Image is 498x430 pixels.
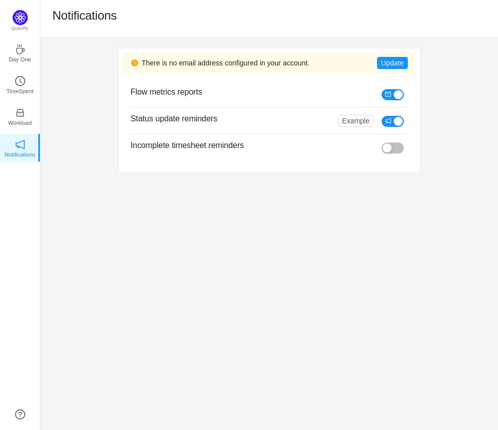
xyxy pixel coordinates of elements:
[15,108,25,118] i: icon: inbox
[385,91,391,97] i: icon: mail
[15,409,25,419] a: icon: question-circle
[377,57,408,69] button: Update
[15,47,25,57] a: icon: coffeeDay One
[15,139,25,150] i: icon: notification
[15,44,25,54] i: icon: coffee
[13,10,28,25] img: Quantify
[7,87,34,96] p: TimeSpent
[52,8,117,23] h1: Notifications
[15,79,25,89] a: icon: clock-circleTimeSpent
[15,76,25,86] i: icon: clock-circle
[142,58,309,68] span: There is no email address configured in your account.
[131,87,357,97] h3: Flow metrics reports
[131,59,138,66] i: icon: exclamation-circle
[5,150,35,159] p: Notifications
[12,25,29,32] p: Quantify
[131,140,357,151] h3: Incomplete timesheet reminders
[385,118,391,124] i: icon: notification
[15,142,25,153] a: icon: notificationNotifications
[15,111,25,121] a: icon: inboxWorkload
[8,118,32,127] p: Workload
[338,115,373,127] button: Example
[131,114,314,124] h3: Status update reminders
[9,55,31,64] p: Day One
